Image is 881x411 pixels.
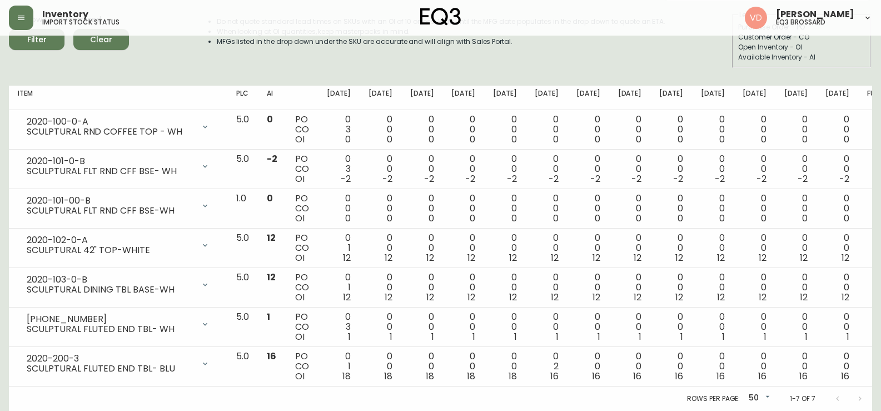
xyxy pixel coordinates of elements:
[369,273,392,303] div: 0 0
[618,233,642,263] div: 0 0
[576,115,600,145] div: 0 0
[467,251,475,264] span: 12
[493,154,517,184] div: 0 0
[387,133,392,146] span: 0
[369,194,392,224] div: 0 0
[659,194,683,224] div: 0 0
[738,32,865,42] div: Customer Order - CO
[634,251,641,264] span: 12
[535,233,559,263] div: 0 0
[227,110,258,150] td: 5.0
[576,233,600,263] div: 0 0
[759,251,766,264] span: 12
[27,364,194,374] div: SCULPTURAL FLUTED END TBL- BLU
[267,231,276,244] span: 12
[27,196,194,206] div: 2020-101-00-B
[526,86,568,110] th: [DATE]
[799,370,808,383] span: 16
[493,233,517,263] div: 0 0
[743,154,766,184] div: 0 0
[18,351,218,376] div: 2020-200-3SCULPTURAL FLUTED END TBL- BLU
[295,233,309,263] div: PO CO
[451,194,475,224] div: 0 0
[817,86,858,110] th: [DATE]
[722,330,725,343] span: 1
[825,273,849,303] div: 0 0
[18,194,218,218] div: 2020-101-00-BSCULPTURAL FLT RND CFF BSE-WH
[511,133,517,146] span: 0
[227,86,258,110] th: PLC
[410,351,434,382] div: 0 0
[27,127,194,137] div: SCULPTURAL RND COFFEE TOP - WH
[451,273,475,303] div: 0 0
[701,351,725,382] div: 0 0
[343,291,351,304] span: 12
[675,370,683,383] span: 16
[484,86,526,110] th: [DATE]
[535,312,559,342] div: 0 0
[507,172,517,185] span: -2
[825,194,849,224] div: 0 0
[227,189,258,229] td: 1.0
[451,312,475,342] div: 0 0
[341,172,351,185] span: -2
[493,115,517,145] div: 0 0
[382,172,392,185] span: -2
[493,273,517,303] div: 0 0
[267,310,270,323] span: 1
[675,251,683,264] span: 12
[369,312,392,342] div: 0 0
[592,370,600,383] span: 16
[553,212,559,225] span: 0
[659,351,683,382] div: 0 0
[27,235,194,245] div: 2020-102-0-A
[27,354,194,364] div: 2020-200-3
[719,133,725,146] span: 0
[327,194,351,224] div: 0 0
[267,350,276,363] span: 16
[680,330,683,343] span: 1
[442,86,484,110] th: [DATE]
[509,251,517,264] span: 12
[227,347,258,387] td: 5.0
[825,115,849,145] div: 0 0
[790,394,815,404] p: 1-7 of 7
[342,370,351,383] span: 18
[345,212,351,225] span: 0
[348,330,351,343] span: 1
[576,351,600,382] div: 0 0
[18,233,218,258] div: 2020-102-0-ASCULPTURAL 42" TOP-WHITE
[764,330,766,343] span: 1
[701,115,725,145] div: 0 0
[514,330,517,343] span: 1
[798,172,808,185] span: -2
[410,273,434,303] div: 0 0
[451,115,475,145] div: 0 0
[634,291,641,304] span: 12
[743,115,766,145] div: 0 0
[636,212,641,225] span: 0
[327,233,351,263] div: 0 1
[745,7,767,29] img: 34cbe8de67806989076631741e6a7c6b
[295,212,305,225] span: OI
[556,330,559,343] span: 1
[401,86,443,110] th: [DATE]
[467,291,475,304] span: 12
[27,275,194,285] div: 2020-103-0-B
[618,351,642,382] div: 0 0
[717,291,725,304] span: 12
[18,115,218,139] div: 2020-100-0-ASCULPTURAL RND COFFEE TOP - WH
[385,291,392,304] span: 12
[369,351,392,382] div: 0 0
[553,133,559,146] span: 0
[743,233,766,263] div: 0 0
[650,86,692,110] th: [DATE]
[825,351,849,382] div: 0 0
[659,154,683,184] div: 0 0
[327,154,351,184] div: 0 3
[673,172,683,185] span: -2
[535,194,559,224] div: 0 0
[295,133,305,146] span: OI
[659,115,683,145] div: 0 0
[759,291,766,304] span: 12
